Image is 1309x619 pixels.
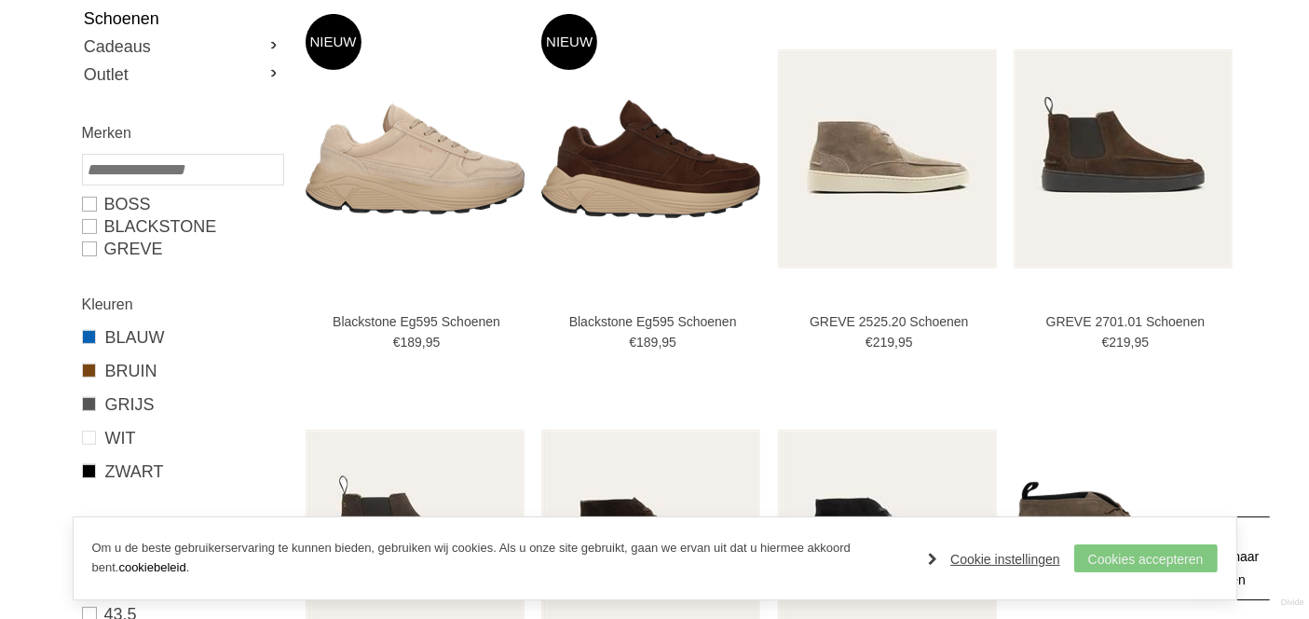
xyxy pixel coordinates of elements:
a: GRIJS [82,392,282,417]
h2: Merken [82,121,282,144]
span: , [658,335,661,350]
span: 95 [661,335,676,350]
a: BRUIN [82,359,282,383]
a: cookiebeleid [118,560,185,574]
a: BLAUW [82,325,282,350]
a: Outlet [82,61,282,89]
a: BOSS [82,193,282,215]
a: Divide [1281,591,1304,614]
span: € [629,335,636,350]
a: Schoenen [82,5,282,33]
a: Cadeaus [82,33,282,61]
span: 189 [636,335,658,350]
span: 95 [1135,335,1150,350]
span: 189 [400,335,421,350]
h2: Kleuren [82,293,282,316]
span: 95 [898,335,913,350]
a: Blackstone Eg595 Schoenen [314,313,519,330]
p: Om u de beste gebruikerservaring te kunnen bieden, gebruiken wij cookies. Als u onze site gebruik... [92,539,910,578]
a: ZWART [82,460,282,484]
a: Blackstone [82,215,282,238]
span: , [422,335,426,350]
span: 219 [873,335,894,350]
img: GREVE 2525.20 Schoenen [778,49,997,268]
span: , [894,335,898,350]
a: Cookie instellingen [928,545,1060,573]
span: € [1102,335,1110,350]
img: Blackstone Wg80 Schoenen [1014,482,1233,597]
a: Cookies accepteren [1074,544,1218,572]
span: 95 [426,335,441,350]
a: GREVE [82,238,282,260]
span: € [393,335,401,350]
span: € [866,335,873,350]
img: GREVE 2701.01 Schoenen [1014,49,1233,268]
span: , [1131,335,1135,350]
a: GREVE 2525.20 Schoenen [786,313,991,330]
a: WIT [82,426,282,450]
img: Blackstone Eg595 Schoenen [306,103,525,214]
a: Blackstone Eg595 Schoenen [551,313,756,330]
span: 219 [1109,335,1130,350]
img: Blackstone Eg595 Schoenen [541,100,760,218]
a: GREVE 2701.01 Schoenen [1023,313,1228,330]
